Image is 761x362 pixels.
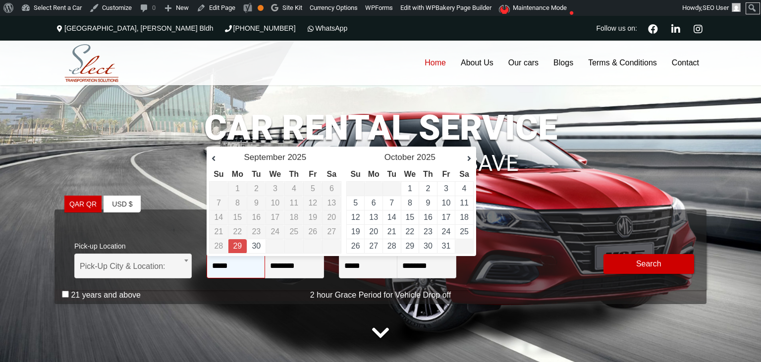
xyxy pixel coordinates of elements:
[54,137,707,175] h1: SEARCH, COMPARE & SAVE
[405,227,414,236] a: 22
[387,213,396,221] a: 14
[644,23,662,34] a: Facebook
[453,41,501,85] a: About Us
[501,41,546,85] a: Our cars
[223,24,296,32] a: [PHONE_NUMBER]
[368,170,380,178] span: Monday
[442,213,451,221] a: 17
[292,184,296,193] span: 4
[252,227,261,236] span: 23
[408,184,412,193] a: 1
[54,110,707,145] h1: CAR RENTAL SERVICE
[424,242,433,250] a: 30
[350,170,360,178] span: Sunday
[329,184,334,193] span: 6
[244,153,285,162] span: September
[667,23,684,34] a: Linkedin
[54,289,707,301] p: 2 hour Grace Period for Vehicle Drop off
[424,227,433,236] a: 23
[387,242,396,250] a: 28
[369,213,378,221] a: 13
[308,227,317,236] span: 26
[327,199,336,207] span: 13
[327,170,337,178] span: Saturday
[460,199,469,207] a: 11
[270,170,281,178] span: Wednesday
[57,42,126,85] img: Select Rent a Car
[254,199,259,207] span: 9
[271,227,279,236] span: 24
[417,41,453,85] a: Home
[664,41,707,85] a: Contact
[442,242,451,250] a: 31
[703,4,729,11] span: SEO User
[689,23,707,34] a: Instagram
[271,199,279,207] span: 10
[233,227,242,236] span: 22
[214,170,223,178] span: Sunday
[387,227,396,236] a: 21
[351,242,360,250] a: 26
[308,199,317,207] span: 12
[417,153,435,162] span: 2025
[460,213,469,221] a: 18
[235,199,240,207] span: 8
[214,213,223,221] span: 14
[423,170,433,178] span: Thursday
[351,213,360,221] a: 12
[311,184,315,193] span: 5
[327,213,336,221] span: 20
[252,170,261,178] span: Tuesday
[546,41,581,85] a: Blogs
[233,242,242,250] a: 29
[426,199,430,207] a: 9
[254,184,259,193] span: 2
[369,242,378,250] a: 27
[372,199,376,207] a: 6
[217,199,221,207] span: 7
[289,170,299,178] span: Thursday
[64,196,102,213] a: QAR QR
[54,16,218,41] div: [GEOGRAPHIC_DATA], [PERSON_NAME] Bldh
[327,227,336,236] span: 27
[405,213,414,221] a: 15
[389,199,394,207] a: 7
[353,199,358,207] a: 5
[351,227,360,236] a: 19
[462,184,467,193] a: 4
[567,2,577,11] i: ●
[214,227,223,236] span: 21
[308,213,317,221] span: 19
[459,170,469,178] span: Saturday
[442,227,451,236] a: 24
[232,170,243,178] span: Monday
[289,213,298,221] span: 18
[369,227,378,236] a: 20
[252,213,261,221] span: 16
[287,153,306,162] span: 2025
[252,242,261,250] a: 30
[460,227,469,236] a: 25
[387,170,396,178] span: Tuesday
[499,5,511,14] img: Maintenance mode is disabled
[289,227,298,236] span: 25
[404,170,416,178] span: Wednesday
[444,184,448,193] a: 3
[442,199,451,207] a: 10
[306,24,348,32] a: WhatsApp
[271,213,279,221] span: 17
[456,154,471,163] a: Next
[408,199,412,207] a: 8
[273,184,277,193] span: 3
[442,170,450,178] span: Friday
[289,199,298,207] span: 11
[384,153,414,162] span: October
[309,170,317,178] span: Friday
[212,154,226,163] a: Prev
[214,242,223,250] span: 28
[258,5,264,11] div: OK
[235,184,240,193] span: 1
[594,16,640,41] li: Follow us on:
[104,196,141,213] a: USD $
[581,41,664,85] a: Terms & Conditions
